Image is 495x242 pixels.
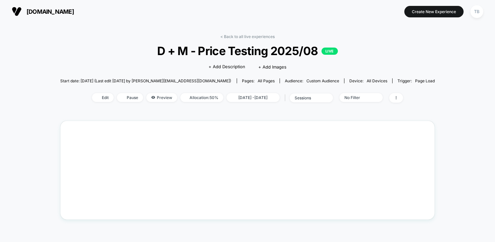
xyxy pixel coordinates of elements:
[321,48,338,55] p: LIVE
[344,95,371,100] div: No Filter
[180,93,223,102] span: Allocation: 50%
[92,93,114,102] span: Edit
[367,78,387,83] span: all devices
[117,93,143,102] span: Pause
[79,44,416,58] span: D + M - Price Testing 2025/08
[285,78,339,83] div: Audience:
[10,6,76,17] button: [DOMAIN_NAME]
[242,78,275,83] div: Pages:
[209,64,245,70] span: + Add Description
[60,78,231,83] span: Start date: [DATE] (Last edit [DATE] by [PERSON_NAME][EMAIL_ADDRESS][DOMAIN_NAME])
[470,5,483,18] div: TB
[306,78,339,83] span: Custom Audience
[295,95,321,100] div: sessions
[227,93,280,102] span: [DATE] - [DATE]
[344,78,392,83] span: Device:
[258,78,275,83] span: all pages
[220,34,275,39] a: < Back to all live experiences
[404,6,464,17] button: Create New Experience
[258,64,286,70] span: + Add Images
[468,5,485,18] button: TB
[397,78,435,83] div: Trigger:
[146,93,177,102] span: Preview
[12,7,22,16] img: Visually logo
[415,78,435,83] span: Page Load
[27,8,74,15] span: [DOMAIN_NAME]
[283,93,290,103] span: |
